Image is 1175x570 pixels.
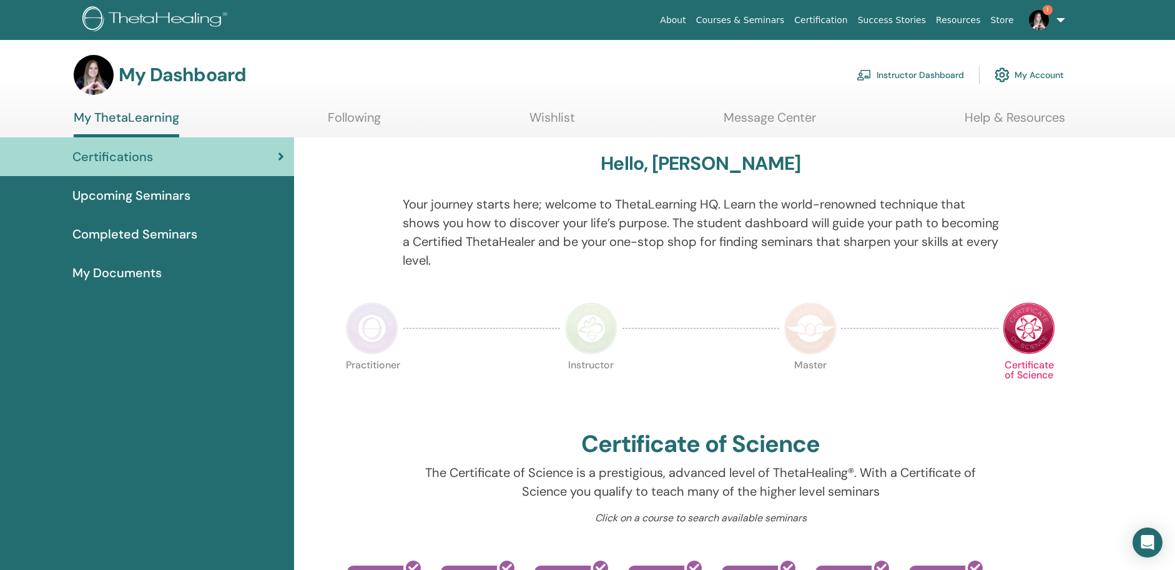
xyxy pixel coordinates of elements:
img: chalkboard-teacher.svg [857,69,872,81]
a: My Account [995,61,1064,89]
img: Practitioner [346,302,398,355]
a: Wishlist [529,110,575,134]
img: Instructor [565,302,617,355]
img: cog.svg [995,64,1010,86]
p: The Certificate of Science is a prestigious, advanced level of ThetaHealing®. With a Certificate ... [403,463,999,501]
a: Help & Resources [965,110,1065,134]
img: logo.png [82,6,232,34]
span: My Documents [72,263,162,282]
img: default.jpg [1029,10,1049,30]
a: Following [328,110,381,134]
a: My ThetaLearning [74,110,179,137]
div: Open Intercom Messenger [1133,528,1163,558]
p: Certificate of Science [1003,360,1055,413]
h3: My Dashboard [119,64,246,86]
p: Click on a course to search available seminars [403,511,999,526]
a: Instructor Dashboard [857,61,964,89]
span: Completed Seminars [72,225,197,243]
a: Courses & Seminars [691,9,790,32]
img: Certificate of Science [1003,302,1055,355]
span: Upcoming Seminars [72,186,190,205]
span: Certifications [72,147,153,166]
a: About [655,9,691,32]
span: 1 [1043,5,1053,15]
p: Practitioner [346,360,398,413]
h3: Hello, [PERSON_NAME] [601,152,800,175]
a: Resources [931,9,986,32]
p: Master [784,360,837,413]
p: Your journey starts here; welcome to ThetaLearning HQ. Learn the world-renowned technique that sh... [403,195,999,270]
p: Instructor [565,360,617,413]
img: Master [784,302,837,355]
a: Message Center [724,110,816,134]
a: Store [986,9,1019,32]
a: Certification [789,9,852,32]
h2: Certificate of Science [581,430,820,459]
a: Success Stories [853,9,931,32]
img: default.jpg [74,55,114,95]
